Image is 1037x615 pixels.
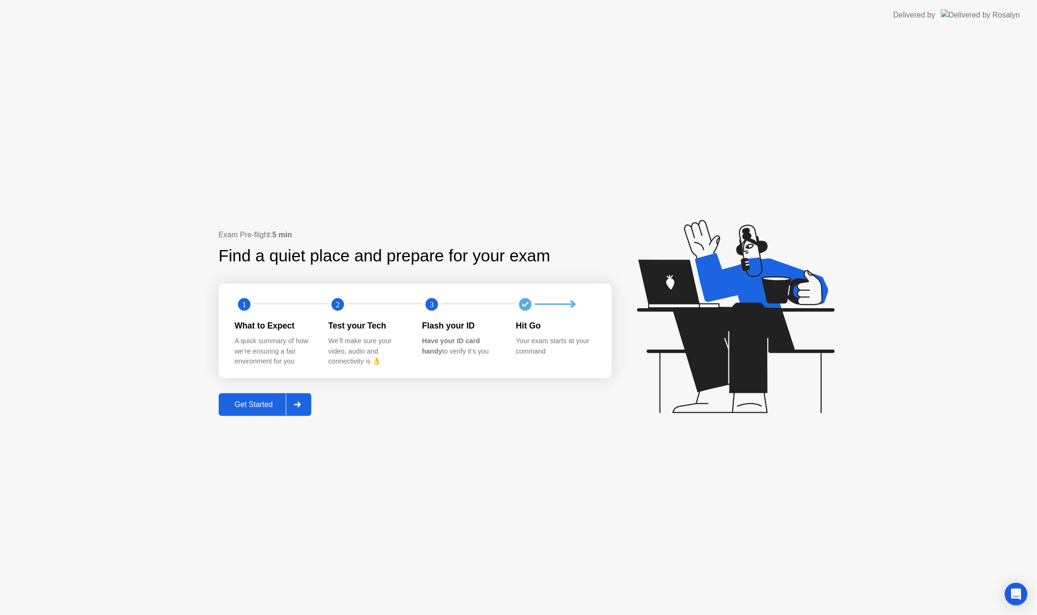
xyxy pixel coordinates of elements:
img: Delivered by Rosalyn [941,9,1020,20]
div: Open Intercom Messenger [1005,583,1028,606]
div: Exam Pre-flight: [219,229,612,241]
button: Get Started [219,393,312,416]
div: We’ll make sure your video, audio and connectivity is 👌 [328,336,407,367]
div: Find a quiet place and prepare for your exam [219,243,552,269]
div: What to Expect [235,320,314,332]
div: Get Started [222,400,286,409]
div: A quick summary of how we’re ensuring a fair environment for you [235,336,314,367]
div: to verify it’s you [422,336,501,356]
div: Your exam starts at your command [516,336,595,356]
b: Have your ID card handy [422,337,480,355]
text: 1 [242,300,246,309]
div: Flash your ID [422,320,501,332]
text: 2 [336,300,340,309]
b: 5 min [272,231,292,239]
text: 3 [429,300,433,309]
div: Hit Go [516,320,595,332]
div: Test your Tech [328,320,407,332]
div: Delivered by [893,9,935,21]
